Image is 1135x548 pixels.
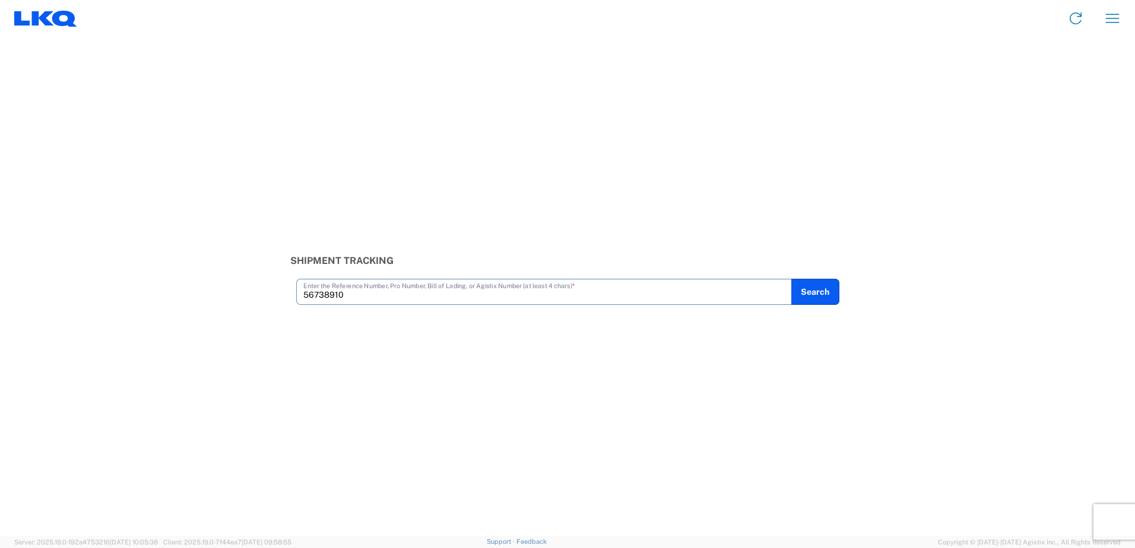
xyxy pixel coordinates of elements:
[487,538,516,545] a: Support
[110,539,158,546] span: [DATE] 10:05:38
[14,539,158,546] span: Server: 2025.19.0-192a4753216
[290,255,845,266] h3: Shipment Tracking
[242,539,291,546] span: [DATE] 09:58:55
[516,538,547,545] a: Feedback
[938,537,1121,547] span: Copyright © [DATE]-[DATE] Agistix Inc., All Rights Reserved
[791,279,839,305] button: Search
[163,539,291,546] span: Client: 2025.19.0-7f44ea7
